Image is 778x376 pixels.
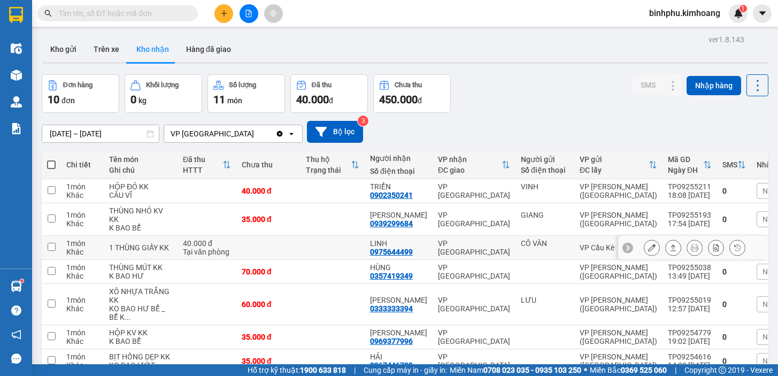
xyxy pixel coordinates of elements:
[207,74,285,113] button: Số lượng11món
[722,215,746,224] div: 0
[48,93,59,106] span: 10
[11,43,22,54] img: warehouse-icon
[370,191,413,199] div: 0902350241
[734,9,743,18] img: icon-new-feature
[66,352,98,361] div: 1 món
[146,81,179,89] div: Khối lượng
[66,219,98,228] div: Khác
[373,74,451,113] button: Chưa thu450.000đ
[722,300,746,309] div: 0
[370,211,427,219] div: thùy dương
[663,151,717,179] th: Toggle SortBy
[109,337,172,346] div: K BAO BỂ
[722,187,746,195] div: 0
[66,296,98,304] div: 1 món
[300,366,346,374] strong: 1900 633 818
[450,364,581,376] span: Miền Nam
[11,70,22,81] img: warehouse-icon
[109,191,172,199] div: CẦU VĨ
[109,263,172,272] div: THÙNG MÚT KK
[418,96,422,105] span: đ
[183,239,231,248] div: 40.000 đ
[242,300,295,309] div: 60.000 đ
[687,76,741,95] button: Nhập hàng
[580,263,657,280] div: VP [PERSON_NAME] ([GEOGRAPHIC_DATA])
[20,279,24,282] sup: 1
[275,129,284,138] svg: Clear value
[61,96,75,105] span: đơn
[665,240,681,256] div: Giao hàng
[521,239,569,248] div: CÔ VÂN
[722,357,746,365] div: 0
[178,151,236,179] th: Toggle SortBy
[109,272,172,280] div: K BAO HƯ
[66,191,98,199] div: Khác
[125,74,202,113] button: Khối lượng0kg
[668,166,703,174] div: Ngày ĐH
[242,215,295,224] div: 35.000 đ
[301,151,365,179] th: Toggle SortBy
[370,263,427,272] div: HÙNG
[580,211,657,228] div: VP [PERSON_NAME] ([GEOGRAPHIC_DATA])
[668,361,712,370] div: 14:33 [DATE]
[109,352,172,361] div: BỊT HỒNG DẸP KK
[668,263,712,272] div: TP09255038
[740,5,747,12] sup: 1
[668,182,712,191] div: TP09255211
[109,224,172,232] div: K BAO BỂ
[580,182,657,199] div: VP [PERSON_NAME] ([GEOGRAPHIC_DATA])
[307,121,363,143] button: Bộ lọc
[66,239,98,248] div: 1 món
[63,81,93,89] div: Đơn hàng
[668,337,712,346] div: 19:02 [DATE]
[668,219,712,228] div: 17:54 [DATE]
[722,160,737,169] div: SMS
[66,304,98,313] div: Khác
[708,34,744,45] div: ver 1.8.143
[753,4,772,23] button: caret-down
[521,211,569,219] div: GIANG
[370,272,413,280] div: 0357419349
[370,337,413,346] div: 0969377996
[370,361,413,370] div: 0367446709
[66,160,98,169] div: Chi tiết
[675,364,676,376] span: |
[42,125,159,142] input: Select a date range.
[580,155,649,164] div: VP gửi
[580,352,657,370] div: VP [PERSON_NAME] ([GEOGRAPHIC_DATA])
[109,166,172,174] div: Ghi chú
[66,263,98,272] div: 1 món
[668,352,712,361] div: TP09254616
[85,36,128,62] button: Trên xe
[242,267,295,276] div: 70.000 đ
[125,313,131,321] span: ...
[395,81,422,89] div: Chưa thu
[306,155,351,164] div: Thu hộ
[138,96,147,105] span: kg
[521,182,569,191] div: VINH
[290,74,368,113] button: Đã thu40.000đ
[242,187,295,195] div: 40.000 đ
[438,296,510,313] div: VP [GEOGRAPHIC_DATA]
[580,328,657,346] div: VP [PERSON_NAME] ([GEOGRAPHIC_DATA])
[370,182,427,191] div: TRIỂN
[109,328,172,337] div: HỘP KV KK
[433,151,515,179] th: Toggle SortBy
[644,240,660,256] div: Sửa đơn hàng
[722,333,746,341] div: 0
[11,123,22,134] img: solution-icon
[109,155,172,164] div: Tên món
[438,352,510,370] div: VP [GEOGRAPHIC_DATA]
[668,155,703,164] div: Mã GD
[358,116,368,126] sup: 3
[242,333,295,341] div: 35.000 đ
[171,128,254,139] div: VP [GEOGRAPHIC_DATA]
[370,248,413,256] div: 0975644499
[109,182,172,191] div: HỘP ĐỎ KK
[66,248,98,256] div: Khác
[379,93,418,106] span: 450.000
[11,305,21,316] span: question-circle
[229,81,256,89] div: Số lượng
[370,328,427,337] div: BÁ CƯỜNG
[66,337,98,346] div: Khác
